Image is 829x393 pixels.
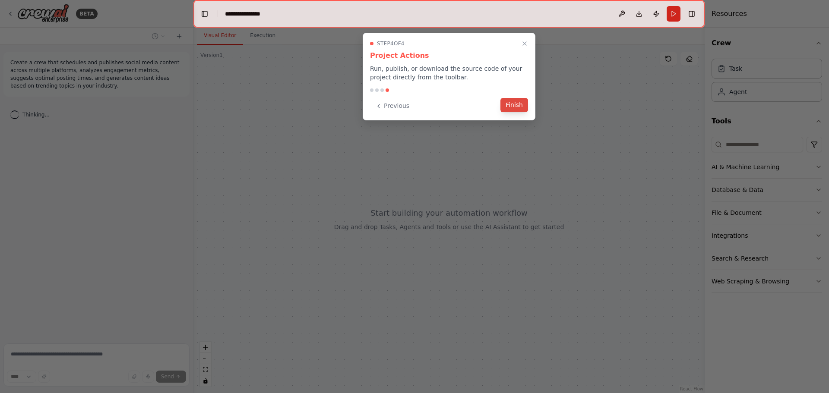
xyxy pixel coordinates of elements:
[500,98,528,112] button: Finish
[370,50,528,61] h3: Project Actions
[519,38,530,49] button: Close walkthrough
[370,64,528,82] p: Run, publish, or download the source code of your project directly from the toolbar.
[370,99,414,113] button: Previous
[199,8,211,20] button: Hide left sidebar
[377,40,405,47] span: Step 4 of 4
